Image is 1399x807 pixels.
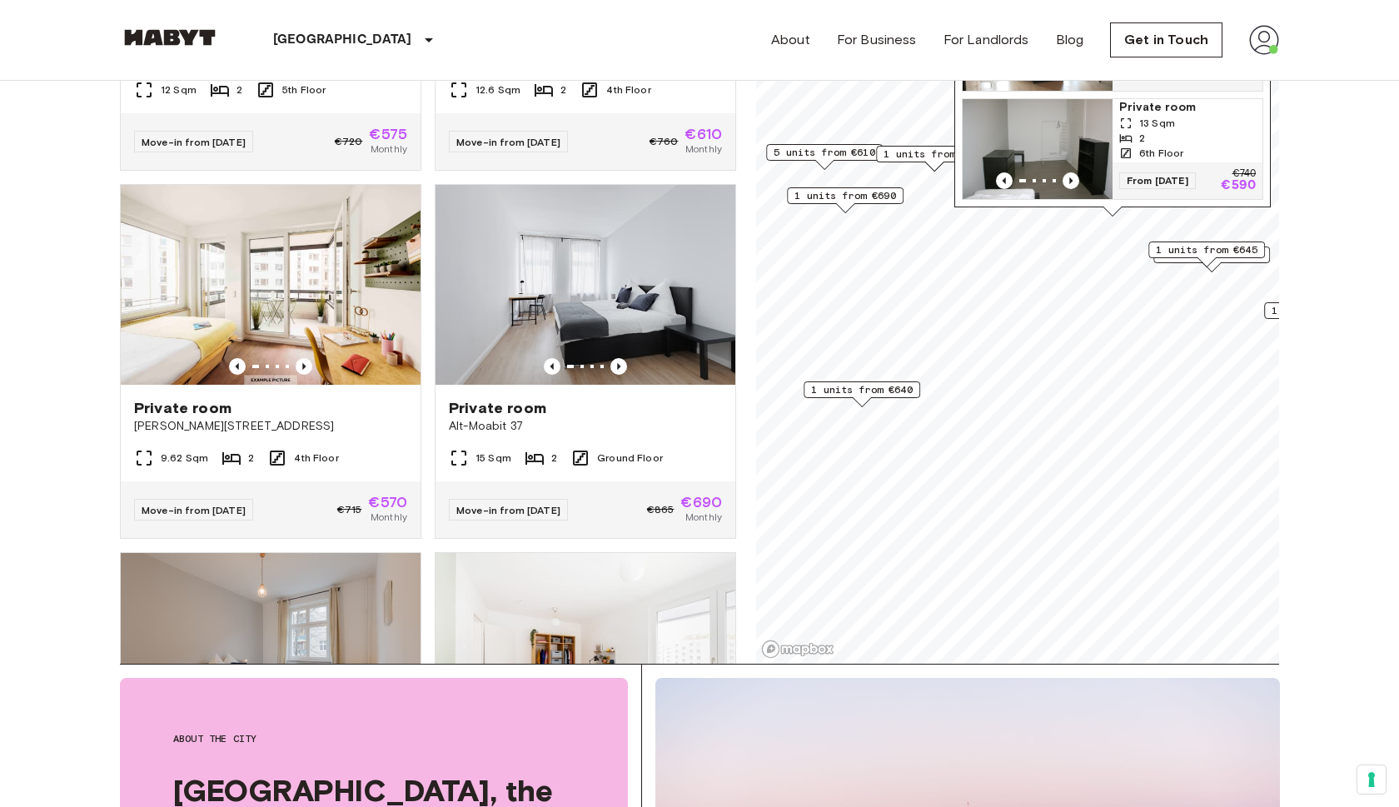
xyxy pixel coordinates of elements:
[161,451,208,466] span: 9.62 Sqm
[1119,99,1256,116] span: Private room
[1139,116,1175,131] span: 13 Sqm
[294,451,338,466] span: 4th Floor
[650,134,679,149] span: €760
[761,640,834,659] a: Mapbox logo
[606,82,650,97] span: 4th Floor
[371,142,407,157] span: Monthly
[680,495,722,510] span: €690
[436,553,735,753] img: Marketing picture of unit DE-01-09-047-01Q
[121,553,421,753] img: Marketing picture of unit DE-01-268-002-01H
[544,358,560,375] button: Previous image
[647,502,675,517] span: €865
[943,30,1029,50] a: For Landlords
[449,398,546,418] span: Private room
[120,184,421,539] a: Marketing picture of unit DE-01-09-013-01QPrevious imagePrevious imagePrivate room[PERSON_NAME][S...
[685,127,722,142] span: €610
[996,172,1013,189] button: Previous image
[1139,131,1145,146] span: 2
[456,504,560,516] span: Move-in from [DATE]
[804,381,920,407] div: Map marker
[774,145,875,160] span: 5 units from €610
[142,504,246,516] span: Move-in from [DATE]
[436,185,735,385] img: Marketing picture of unit DE-01-087-001-01H
[560,82,566,97] span: 2
[134,398,232,418] span: Private room
[685,142,722,157] span: Monthly
[1119,172,1196,189] span: From [DATE]
[884,147,985,162] span: 1 units from €590
[142,136,246,148] span: Move-in from [DATE]
[551,451,557,466] span: 2
[368,495,407,510] span: €570
[173,731,575,746] span: About the city
[121,185,421,385] img: Marketing picture of unit DE-01-09-013-01Q
[685,510,722,525] span: Monthly
[1063,172,1079,189] button: Previous image
[1249,25,1279,55] img: avatar
[236,82,242,97] span: 2
[273,30,412,50] p: [GEOGRAPHIC_DATA]
[962,98,1263,200] a: Marketing picture of unit DE-01-302-015-02Previous imagePrevious imagePrivate room13 Sqm26th Floo...
[876,146,993,172] div: Map marker
[456,136,560,148] span: Move-in from [DATE]
[449,418,722,435] span: Alt-Moabit 37
[1223,71,1256,84] p: €575
[610,358,627,375] button: Previous image
[837,30,917,50] a: For Business
[771,30,810,50] a: About
[963,99,1113,199] img: Marketing picture of unit DE-01-302-015-02
[369,127,407,142] span: €575
[597,451,663,466] span: Ground Floor
[435,184,736,539] a: Marketing picture of unit DE-01-087-001-01HPrevious imagePrevious imagePrivate roomAlt-Moabit 371...
[371,510,407,525] span: Monthly
[1232,169,1256,179] p: €740
[229,358,246,375] button: Previous image
[1148,242,1265,267] div: Map marker
[475,451,511,466] span: 15 Sqm
[134,418,407,435] span: [PERSON_NAME][STREET_ADDRESS]
[296,358,312,375] button: Previous image
[248,451,254,466] span: 2
[794,188,896,203] span: 1 units from €690
[475,82,520,97] span: 12.6 Sqm
[337,502,362,517] span: €715
[1357,765,1386,794] button: Your consent preferences for tracking technologies
[766,144,883,170] div: Map marker
[1139,146,1183,161] span: 6th Floor
[811,382,913,397] span: 1 units from €640
[1272,303,1373,318] span: 1 units from €600
[1110,22,1222,57] a: Get in Touch
[787,187,904,213] div: Map marker
[1056,30,1084,50] a: Blog
[335,134,363,149] span: €720
[120,29,220,46] img: Habyt
[1156,242,1257,257] span: 1 units from €645
[282,82,326,97] span: 5th Floor
[1221,179,1256,192] p: €590
[1264,302,1381,328] div: Map marker
[161,82,197,97] span: 12 Sqm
